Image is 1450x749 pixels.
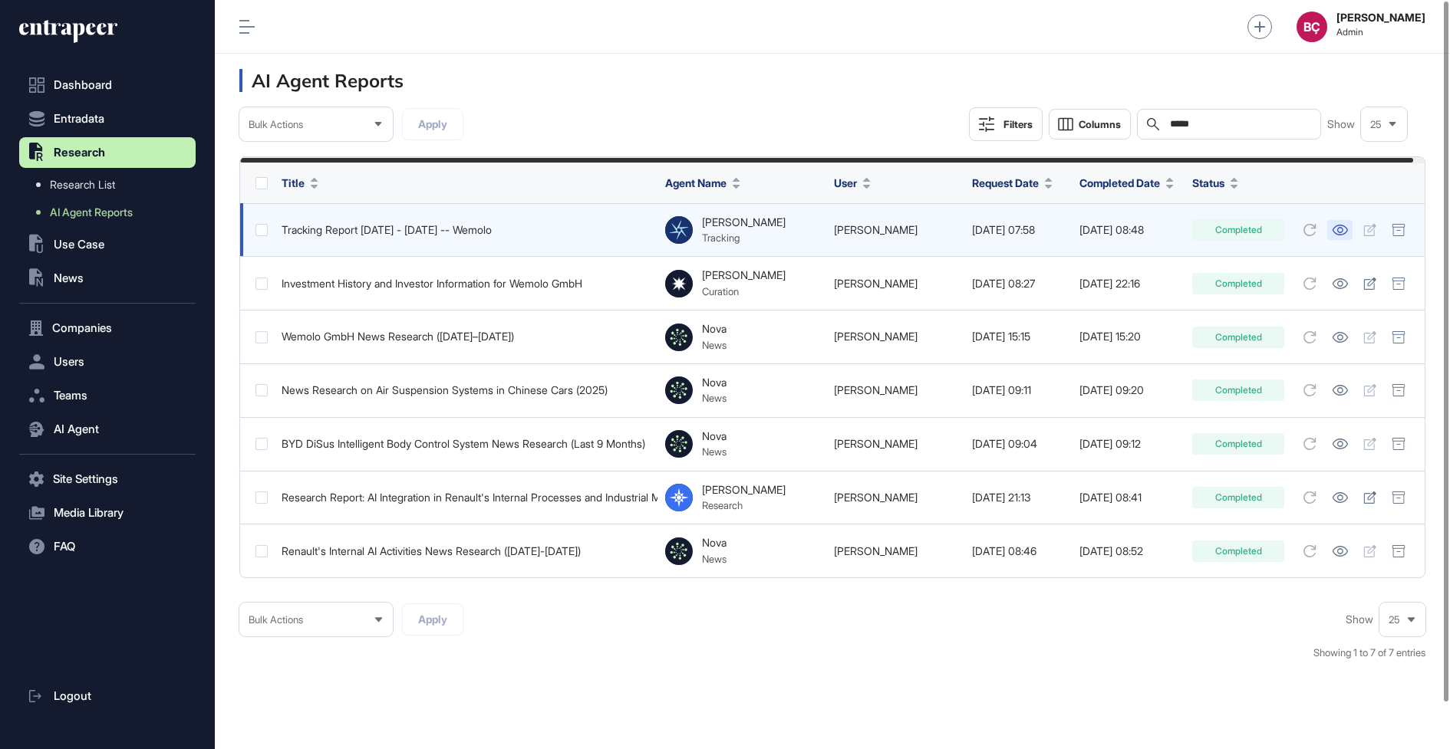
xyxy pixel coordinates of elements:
button: News [19,263,196,294]
span: Bulk Actions [249,614,303,626]
button: Research [19,137,196,168]
button: Columns [1049,109,1131,140]
button: Entradata [19,103,196,134]
div: Research Report: AI Integration in Renault's Internal Processes and Industrial Metaverse [282,491,650,504]
div: Research [702,499,786,511]
span: Dashboard [54,79,112,91]
div: Wemolo GmbH News Research ([DATE]–[DATE]) [282,330,650,343]
div: [DATE] 08:52 [1079,545,1177,557]
div: [DATE] 09:12 [1079,438,1177,450]
span: Show [1346,613,1373,626]
button: AI Agent [19,414,196,445]
span: Companies [52,322,112,334]
div: Completed [1192,540,1284,562]
div: [PERSON_NAME] [702,216,786,228]
button: Title [282,175,318,191]
div: [DATE] 09:04 [972,438,1064,450]
button: Users [19,347,196,377]
button: Site Settings [19,464,196,494]
span: Research [54,146,105,159]
span: User [834,175,857,191]
div: Completed [1192,487,1284,508]
button: FAQ [19,531,196,562]
span: AI Agent [54,423,99,435]
strong: [PERSON_NAME] [1336,11,1425,24]
div: News [702,445,727,458]
button: BÇ [1297,11,1327,42]
div: [PERSON_NAME] [702,484,786,496]
button: Request Date [972,175,1053,191]
button: Use Case [19,229,196,260]
span: Title [282,175,305,191]
a: Research List [27,171,196,199]
span: News [54,272,84,284]
span: Research List [50,179,115,191]
a: [PERSON_NAME] [834,330,918,343]
div: Nova [702,430,727,442]
button: Agent Name [665,175,740,191]
span: 25 [1389,614,1400,626]
span: Agent Name [665,175,727,191]
span: Request Date [972,175,1039,191]
div: News [702,339,727,351]
div: [DATE] 09:11 [972,384,1064,396]
a: [PERSON_NAME] [834,544,918,557]
button: Teams [19,380,196,411]
div: [PERSON_NAME] [702,269,786,281]
div: BYD DiSus Intelligent Body Control System News Research (Last 9 Months) [282,438,650,450]
a: Dashboard [19,70,196,100]
h3: AI Agent Reports [239,69,404,92]
span: 25 [1370,119,1382,130]
span: Entradata [54,113,104,125]
div: [DATE] 09:20 [1079,384,1177,396]
button: User [834,175,871,191]
div: [DATE] 15:20 [1079,330,1177,343]
div: Nova [702,323,727,335]
span: Status [1192,175,1224,191]
div: Completed [1192,379,1284,401]
span: Bulk Actions [249,119,303,130]
div: Completed [1192,327,1284,348]
div: Showing 1 to 7 of 7 entries [1313,646,1425,661]
button: Completed Date [1079,175,1174,191]
span: Site Settings [53,473,118,485]
div: Nova [702,537,727,549]
div: [DATE] 15:15 [972,330,1064,343]
div: Completed [1192,273,1284,294]
div: [DATE] 08:48 [1079,224,1177,236]
span: Media Library [54,507,124,519]
a: [PERSON_NAME] [834,491,918,504]
div: Tracking [702,232,786,244]
div: [DATE] 21:13 [972,491,1064,504]
div: [DATE] 08:27 [972,278,1064,290]
div: Filters [1003,118,1033,130]
div: Tracking Report [DATE] - [DATE] -- Wemolo [282,224,650,236]
div: News [702,392,727,404]
button: Status [1192,175,1238,191]
div: Completed [1192,433,1284,455]
button: Companies [19,313,196,343]
button: Filters [969,107,1043,141]
div: Renault's Internal AI Activities News Research ([DATE]-[DATE]) [282,545,650,557]
span: FAQ [54,540,75,553]
span: Show [1327,118,1355,130]
div: [DATE] 08:46 [972,545,1064,557]
div: Nova [702,376,727,389]
button: Media Library [19,498,196,528]
span: Logout [54,690,91,702]
div: [DATE] 07:58 [972,224,1064,236]
div: [DATE] 08:41 [1079,491,1177,504]
span: AI Agent Reports [50,206,133,218]
div: Completed [1192,219,1284,241]
div: Investment History and Investor Information for Wemolo GmbH [282,278,650,290]
a: [PERSON_NAME] [834,223,918,236]
span: Completed Date [1079,175,1160,191]
div: Curation [702,285,786,297]
span: Columns [1079,119,1121,130]
span: Teams [54,389,87,402]
a: [PERSON_NAME] [834,437,918,450]
a: AI Agent Reports [27,199,196,226]
span: Use Case [54,238,104,251]
span: Admin [1336,27,1425,38]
